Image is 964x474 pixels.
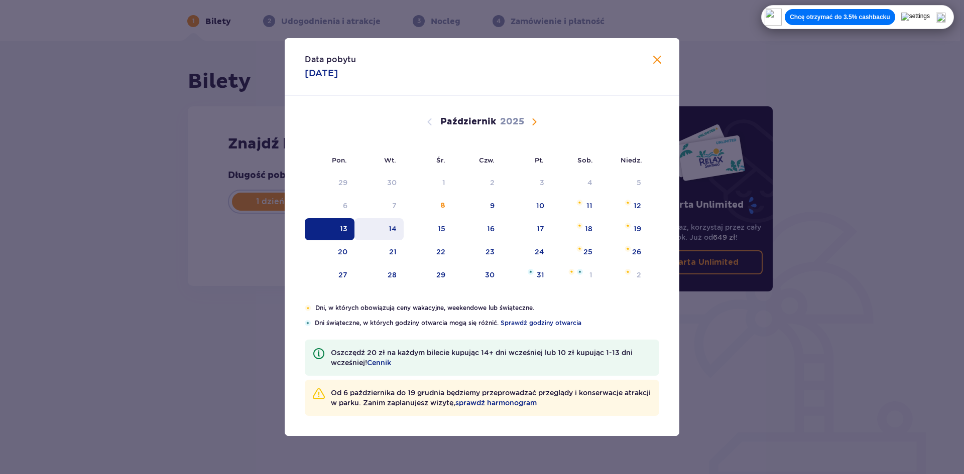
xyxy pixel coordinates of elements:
[440,116,496,128] p: Październik
[540,178,544,188] div: 3
[625,223,631,229] img: Pomarańczowa gwiazdka
[621,156,642,164] small: Niedz.
[537,224,544,234] div: 17
[436,156,445,164] small: Śr.
[424,116,436,128] button: Poprzedni miesiąc
[485,270,495,280] div: 30
[305,172,354,194] td: Data niedostępna. poniedziałek, 29 września 2025
[487,224,495,234] div: 16
[404,195,452,217] td: Data niedostępna. środa, 8 października 2025
[305,264,354,286] td: poniedziałek, 27 października 2025
[589,270,592,280] div: 1
[452,264,502,286] td: czwartek, 30 października 2025
[305,67,338,79] p: [DATE]
[537,270,544,280] div: 31
[599,172,648,194] td: Data niedostępna. niedziela, 5 października 2025
[452,218,502,240] td: czwartek, 16 października 2025
[535,156,544,164] small: Pt.
[599,241,648,263] td: niedziela, 26 października 2025
[502,195,551,217] td: piątek, 10 października 2025
[502,264,551,286] td: piątek, 31 października 2025
[576,223,583,229] img: Pomarańczowa gwiazdka
[632,247,641,257] div: 26
[404,241,452,263] td: środa, 22 października 2025
[452,241,502,263] td: czwartek, 23 października 2025
[535,247,544,257] div: 24
[354,218,404,240] td: wtorek, 14 października 2025
[577,269,583,275] img: Niebieska gwiazdka
[305,195,354,217] td: Data niedostępna. poniedziałek, 6 października 2025
[634,201,641,211] div: 12
[502,241,551,263] td: piątek, 24 października 2025
[490,201,495,211] div: 9
[404,172,452,194] td: Data niedostępna. środa, 1 października 2025
[637,270,641,280] div: 2
[388,270,397,280] div: 28
[367,358,391,368] a: Cennik
[438,224,445,234] div: 15
[576,246,583,252] img: Pomarańczowa gwiazdka
[551,172,600,194] td: Data niedostępna. sobota, 4 października 2025
[332,156,347,164] small: Pon.
[392,201,397,211] div: 7
[486,247,495,257] div: 23
[354,241,404,263] td: wtorek, 21 października 2025
[599,195,648,217] td: niedziela, 12 października 2025
[338,247,347,257] div: 20
[599,264,648,286] td: niedziela, 2 listopada 2025
[305,305,311,311] img: Pomarańczowa gwiazdka
[551,195,600,217] td: sobota, 11 października 2025
[528,269,534,275] img: Niebieska gwiazdka
[305,241,354,263] td: poniedziałek, 20 października 2025
[404,218,452,240] td: środa, 15 października 2025
[331,388,651,408] p: Od 6 października do 19 grudnia będziemy przeprowadzać przeglądy i konserwacje atrakcji w parku. ...
[625,200,631,206] img: Pomarańczowa gwiazdka
[315,319,659,328] p: Dni świąteczne, w których godziny otwarcia mogą się różnić.
[305,320,311,326] img: Niebieska gwiazdka
[599,218,648,240] td: niedziela, 19 października 2025
[354,172,404,194] td: Data niedostępna. wtorek, 30 września 2025
[455,398,537,408] a: sprawdź harmonogram
[354,264,404,286] td: wtorek, 28 października 2025
[587,178,592,188] div: 4
[625,269,631,275] img: Pomarańczowa gwiazdka
[490,178,495,188] div: 2
[338,178,347,188] div: 29
[586,201,592,211] div: 11
[576,200,583,206] img: Pomarańczowa gwiazdka
[452,195,502,217] td: czwartek, 9 października 2025
[585,224,592,234] div: 18
[536,201,544,211] div: 10
[436,247,445,257] div: 22
[305,54,356,65] p: Data pobytu
[500,116,524,128] p: 2025
[440,201,445,211] div: 8
[387,178,397,188] div: 30
[354,195,404,217] td: Data niedostępna. wtorek, 7 października 2025
[502,172,551,194] td: Data niedostępna. piątek, 3 października 2025
[436,270,445,280] div: 29
[551,241,600,263] td: sobota, 25 października 2025
[479,156,495,164] small: Czw.
[625,246,631,252] img: Pomarańczowa gwiazdka
[501,319,581,328] a: Sprawdź godziny otwarcia
[577,156,593,164] small: Sob.
[384,156,396,164] small: Wt.
[634,224,641,234] div: 19
[551,218,600,240] td: sobota, 18 października 2025
[343,201,347,211] div: 6
[305,218,354,240] td: Data zaznaczona. poniedziałek, 13 października 2025
[637,178,641,188] div: 5
[340,224,347,234] div: 13
[404,264,452,286] td: środa, 29 października 2025
[502,218,551,240] td: piątek, 17 października 2025
[442,178,445,188] div: 1
[651,54,663,67] button: Zamknij
[338,270,347,280] div: 27
[528,116,540,128] button: Następny miesiąc
[551,264,600,286] td: sobota, 1 listopada 2025
[452,172,502,194] td: Data niedostępna. czwartek, 2 października 2025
